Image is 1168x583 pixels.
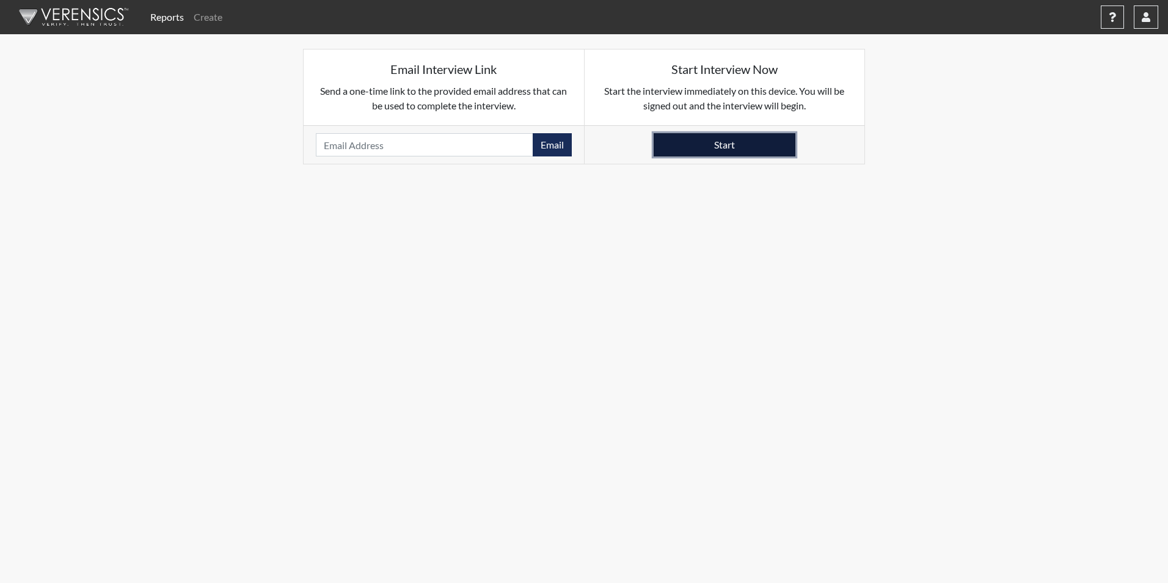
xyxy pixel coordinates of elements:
a: Reports [145,5,189,29]
p: Send a one-time link to the provided email address that can be used to complete the interview. [316,84,572,113]
button: Email [533,133,572,156]
h5: Start Interview Now [597,62,853,76]
input: Email Address [316,133,533,156]
a: Create [189,5,227,29]
p: Start the interview immediately on this device. You will be signed out and the interview will begin. [597,84,853,113]
h5: Email Interview Link [316,62,572,76]
button: Start [654,133,795,156]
